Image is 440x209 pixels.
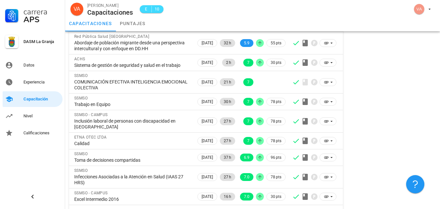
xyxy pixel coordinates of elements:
span: [DATE] [202,39,213,47]
span: 55 pts [271,40,281,46]
span: [DATE] [202,137,213,144]
span: [DATE] [202,98,213,105]
a: Nivel [3,108,63,124]
span: SSMSO - CAMPUS [74,112,108,117]
span: 2 h [226,59,231,67]
a: Calificaciones [3,125,63,141]
span: SSMSO [74,152,88,156]
span: SSMSO [74,73,88,78]
div: Carrera [23,8,60,16]
span: 78 pts [271,118,281,125]
span: 27 h [224,117,231,125]
span: VA [74,3,80,16]
span: [DATE] [202,154,213,161]
div: Toma de decisiones compartidas [74,157,191,163]
span: 7 [247,98,249,106]
a: Datos [3,57,63,73]
a: Capacitación [3,91,63,107]
span: 5.9 [244,39,249,47]
div: Experiencia [23,80,60,85]
div: COMUNICACIÓN EFECTIVA INTELIGENCIA EMOCIONAL COLECTIVA [74,79,191,91]
span: 30 pts [271,193,281,200]
span: [DATE] [202,79,213,86]
span: SSMSO [74,168,88,173]
div: Nivel [23,113,60,119]
span: 30 h [224,98,231,106]
div: avatar [70,3,83,16]
span: ETNA OTEC LTDA [74,135,107,140]
span: [DATE] [202,193,213,200]
div: Calificaciones [23,130,60,136]
span: 37 h [224,154,231,161]
div: APS [23,16,60,23]
span: 27 h [224,173,231,181]
span: 7 [247,137,249,145]
span: [DATE] [202,59,213,66]
span: SSMSO - CAMPUS [74,191,108,195]
span: 7 [247,78,249,86]
span: 78 pts [271,98,281,105]
span: 16 h [224,193,231,201]
div: Abordaje de población migrante desde una perspectiva intercultural y con enfoque en DD.HH [74,40,191,52]
div: Excel Intermedio 2016 [74,196,191,202]
div: Inclusión laboral de personas con discapacidad en [GEOGRAPHIC_DATA] [74,118,191,130]
div: Sistema de gestión de seguridad y salud en el trabajo [74,62,191,68]
span: E [144,6,149,12]
span: 27 h [224,137,231,145]
span: Red Pública Salud [GEOGRAPHIC_DATA] [74,34,149,39]
div: avatar [414,4,424,14]
span: 7 [247,59,249,67]
div: Trabajo en Equipo [74,101,191,107]
div: Infecciones Asociadas a la Atención en Salud (IAAS 27 HRS) [74,174,191,186]
div: Capacitaciones [87,9,133,16]
span: 78 pts [271,174,281,180]
span: 21 h [224,78,231,86]
span: SSMSO [74,96,88,100]
span: 6.9 [244,154,249,161]
span: 7.0 [244,173,249,181]
div: Calidad [74,141,191,146]
span: [DATE] [202,118,213,125]
span: 30 pts [271,59,281,66]
div: Capacitación [23,97,60,102]
span: 32 h [224,39,231,47]
a: puntajes [116,16,149,31]
div: DASM La Granja [23,39,60,44]
span: 96 pts [271,154,281,161]
span: 10 [154,6,160,12]
a: capacitaciones [65,16,116,31]
div: [PERSON_NAME] [87,2,133,9]
span: 7 [247,117,249,125]
span: ACHS [74,57,85,61]
a: Experiencia [3,74,63,90]
span: 7.0 [244,193,249,201]
span: [DATE] [202,173,213,181]
span: 78 pts [271,138,281,144]
div: Datos [23,63,60,68]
